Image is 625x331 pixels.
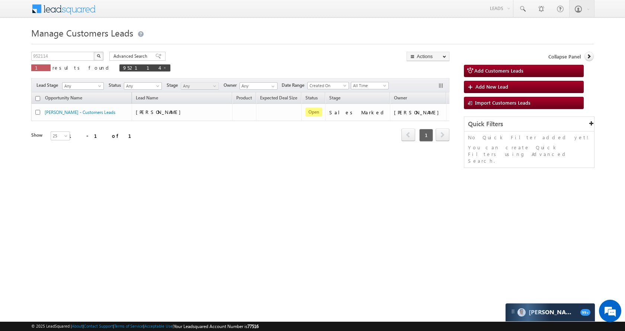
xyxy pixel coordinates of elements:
a: Show All Items [267,83,277,90]
span: 1 [419,129,433,141]
span: Status [109,82,124,89]
span: next [436,128,449,141]
span: Your Leadsquared Account Number is [174,324,259,329]
img: Search [97,54,100,58]
span: 1 [35,64,47,71]
span: 99+ [580,309,590,316]
a: Created On [307,82,349,89]
span: Lead Stage [36,82,61,89]
a: Any [62,82,104,90]
span: [PERSON_NAME] [136,109,185,115]
span: Owner [224,82,240,89]
a: Stage [326,94,344,104]
span: Lead Name [132,94,162,104]
span: Import Customers Leads [475,99,531,106]
span: Open [305,108,322,117]
span: Add New Lead [475,83,508,90]
a: [PERSON_NAME] - Customers Leads [45,109,115,115]
span: Collapse Panel [548,53,581,60]
span: Advanced Search [113,53,150,60]
a: Any [124,82,162,90]
span: Created On [308,82,346,89]
a: Status [302,94,321,104]
span: Any [181,83,217,89]
a: Contact Support [84,324,113,328]
a: All Time [351,82,389,89]
img: carter-drag [510,309,516,315]
p: No Quick Filter added yet! [468,134,590,141]
span: Stage [167,82,181,89]
div: Show [31,132,45,139]
span: Any [62,83,101,89]
p: You can create Quick Filters using Advanced Search. [468,144,590,164]
button: Actions [407,52,449,61]
a: Any [181,82,219,90]
span: © 2025 LeadSquared | | | | | [31,323,259,330]
div: Quick Filters [464,117,594,131]
a: next [436,129,449,141]
span: 952114 [123,64,159,71]
span: Product [236,95,252,101]
span: Stage [329,95,340,101]
a: Acceptable Use [144,324,173,328]
a: 25 [51,131,70,140]
span: prev [401,128,415,141]
span: Opportunity Name [45,95,82,101]
span: Owner [394,95,407,101]
span: 25 [51,133,71,139]
span: Actions [446,93,469,103]
span: Date Range [282,82,307,89]
a: prev [401,129,415,141]
input: Type to Search [240,82,278,90]
div: [PERSON_NAME] [394,109,443,116]
input: Check all records [35,96,40,101]
div: Sales Marked [329,109,387,116]
span: Any [124,83,160,89]
span: results found [52,64,112,71]
a: Expected Deal Size [256,94,301,104]
span: Add Customers Leads [474,67,523,74]
span: 77516 [247,324,259,329]
div: 1 - 1 of 1 [68,131,140,140]
div: carter-dragCarter[PERSON_NAME]99+ [505,303,595,322]
span: Expected Deal Size [260,95,297,101]
a: About [72,324,83,328]
a: Terms of Service [114,324,143,328]
span: Manage Customers Leads [31,27,133,39]
a: Opportunity Name [41,94,86,104]
span: All Time [351,82,387,89]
